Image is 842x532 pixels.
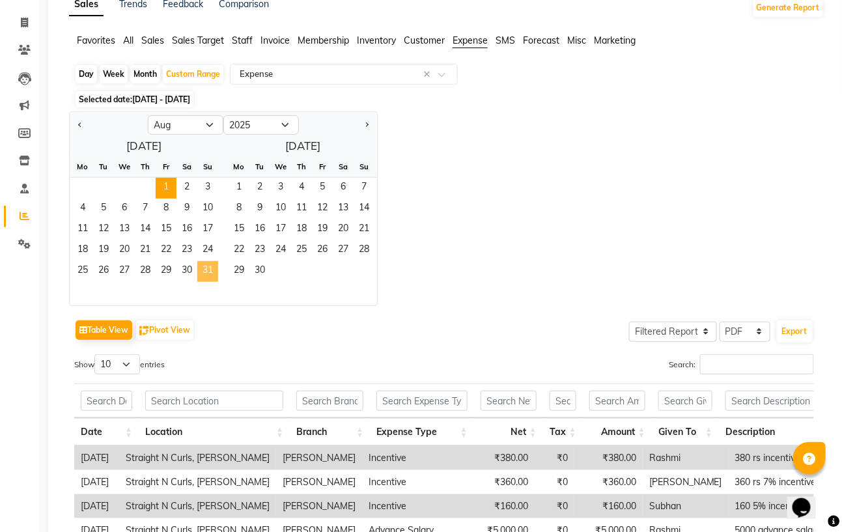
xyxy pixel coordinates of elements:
[361,115,372,135] button: Next month
[163,65,223,83] div: Custom Range
[270,219,291,240] span: 17
[135,219,156,240] div: Thursday, August 14, 2025
[249,199,270,219] span: 9
[535,446,574,470] td: ₹0
[296,391,363,411] input: Search Branch
[333,178,354,199] span: 6
[354,156,374,177] div: Su
[312,156,333,177] div: Fr
[312,240,333,261] div: Friday, September 26, 2025
[74,418,139,446] th: Date: activate to sort column ascending
[197,219,218,240] span: 17
[93,219,114,240] div: Tuesday, August 12, 2025
[156,178,176,199] div: Friday, August 1, 2025
[135,156,156,177] div: Th
[276,470,362,494] td: [PERSON_NAME]
[700,354,814,374] input: Search:
[270,240,291,261] div: Wednesday, September 24, 2025
[270,219,291,240] div: Wednesday, September 17, 2025
[466,446,535,470] td: ₹380.00
[74,470,119,494] td: [DATE]
[787,480,829,519] iframe: chat widget
[72,240,93,261] div: Monday, August 18, 2025
[172,35,224,46] span: Sales Target
[93,156,114,177] div: Tu
[574,446,643,470] td: ₹380.00
[197,261,218,282] span: 31
[72,156,93,177] div: Mo
[249,178,270,199] div: Tuesday, September 2, 2025
[139,418,290,446] th: Location: activate to sort column ascending
[145,391,283,411] input: Search Location
[376,391,468,411] input: Search Expense Type
[75,115,85,135] button: Previous month
[229,156,249,177] div: Mo
[114,199,135,219] span: 6
[135,261,156,282] div: Thursday, August 28, 2025
[312,240,333,261] span: 26
[291,199,312,219] span: 11
[291,156,312,177] div: Th
[93,219,114,240] span: 12
[135,240,156,261] span: 21
[291,240,312,261] span: 25
[567,35,586,46] span: Misc
[74,446,119,470] td: [DATE]
[404,35,445,46] span: Customer
[135,240,156,261] div: Thursday, August 21, 2025
[276,494,362,518] td: [PERSON_NAME]
[156,178,176,199] span: 1
[114,199,135,219] div: Wednesday, August 6, 2025
[176,178,197,199] span: 2
[249,178,270,199] span: 2
[643,494,729,518] td: Subhan
[141,35,164,46] span: Sales
[229,240,249,261] span: 22
[523,35,559,46] span: Forecast
[119,446,276,470] td: Straight N Curls, [PERSON_NAME]
[114,219,135,240] div: Wednesday, August 13, 2025
[643,446,729,470] td: Rashmi
[291,219,312,240] span: 18
[156,219,176,240] div: Friday, August 15, 2025
[72,261,93,282] div: Monday, August 25, 2025
[270,156,291,177] div: We
[270,178,291,199] div: Wednesday, September 3, 2025
[197,178,218,199] div: Sunday, August 3, 2025
[130,65,160,83] div: Month
[139,326,149,336] img: pivot.png
[249,240,270,261] span: 23
[229,199,249,219] div: Monday, September 8, 2025
[312,219,333,240] span: 19
[290,418,370,446] th: Branch: activate to sort column ascending
[156,261,176,282] div: Friday, August 29, 2025
[93,199,114,219] div: Tuesday, August 5, 2025
[72,219,93,240] span: 11
[291,219,312,240] div: Thursday, September 18, 2025
[77,35,115,46] span: Favorites
[354,178,374,199] div: Sunday, September 7, 2025
[132,94,190,104] span: [DATE] - [DATE]
[333,219,354,240] div: Saturday, September 20, 2025
[249,240,270,261] div: Tuesday, September 23, 2025
[93,261,114,282] span: 26
[270,199,291,219] div: Wednesday, September 10, 2025
[72,199,93,219] span: 4
[148,115,223,135] select: Select month
[354,240,374,261] div: Sunday, September 28, 2025
[291,178,312,199] span: 4
[114,261,135,282] div: Wednesday, August 27, 2025
[270,240,291,261] span: 24
[229,178,249,199] div: Monday, September 1, 2025
[583,418,652,446] th: Amount: activate to sort column ascending
[291,240,312,261] div: Thursday, September 25, 2025
[229,219,249,240] div: Monday, September 15, 2025
[333,240,354,261] span: 27
[229,199,249,219] span: 8
[119,494,276,518] td: Straight N Curls, [PERSON_NAME]
[574,494,643,518] td: ₹160.00
[362,470,466,494] td: Incentive
[333,178,354,199] div: Saturday, September 6, 2025
[93,199,114,219] span: 5
[669,354,814,374] label: Search:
